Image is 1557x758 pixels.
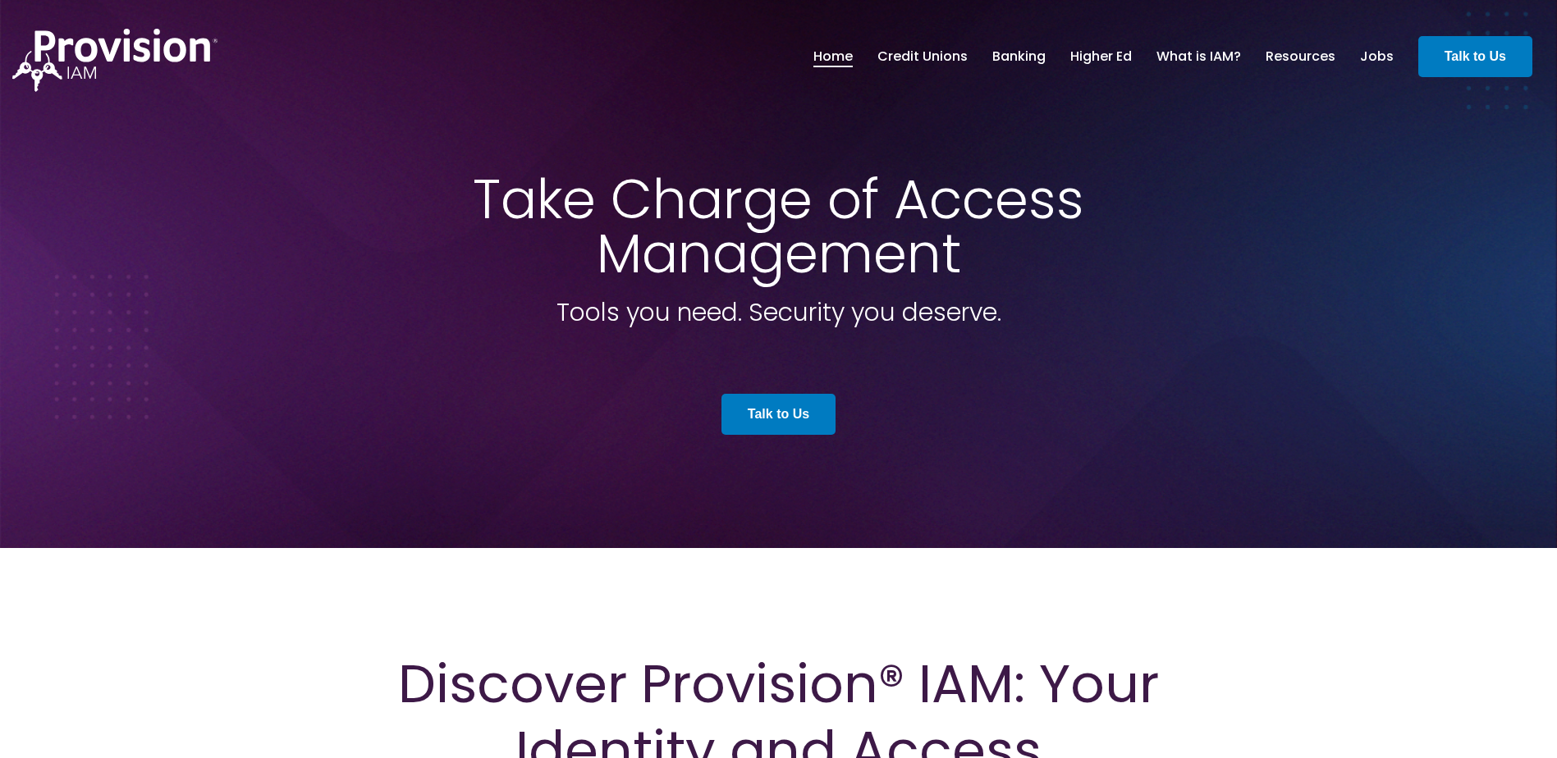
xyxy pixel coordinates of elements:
[813,43,853,71] a: Home
[1445,49,1506,63] strong: Talk to Us
[556,295,1001,330] span: Tools you need. Security you deserve.
[12,29,218,92] img: ProvisionIAM-Logo-White
[1360,43,1394,71] a: Jobs
[721,394,836,435] a: Talk to Us
[1070,43,1132,71] a: Higher Ed
[992,43,1046,71] a: Banking
[1266,43,1335,71] a: Resources
[1156,43,1241,71] a: What is IAM?
[801,30,1406,83] nav: menu
[1418,36,1532,77] a: Talk to Us
[748,407,809,421] strong: Talk to Us
[473,162,1084,291] span: Take Charge of Access Management
[877,43,968,71] a: Credit Unions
